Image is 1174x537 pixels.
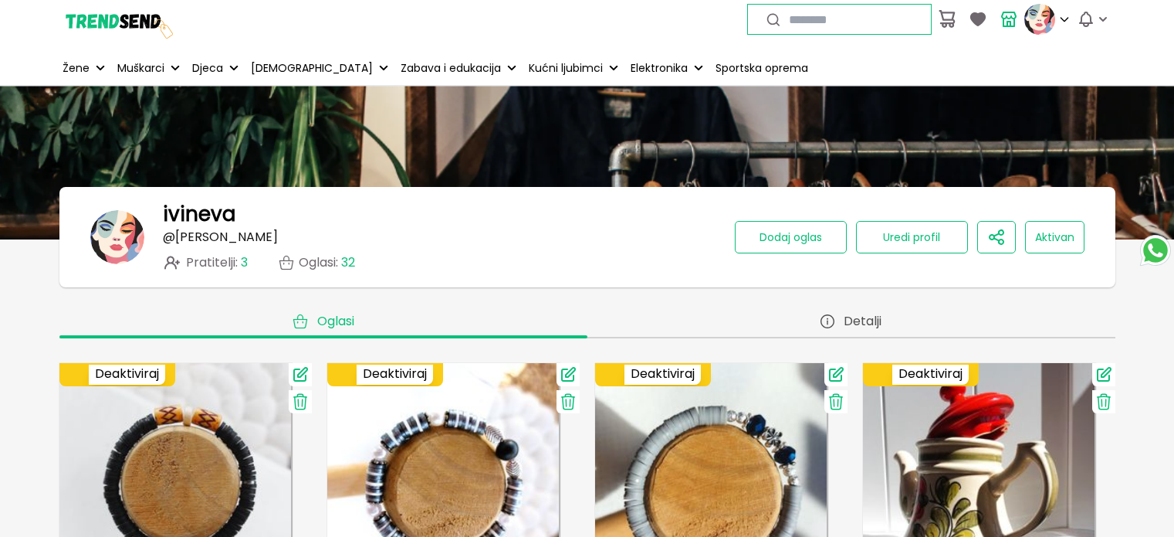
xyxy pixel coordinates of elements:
button: Žene [59,51,108,85]
button: Muškarci [114,51,183,85]
span: Detalji [844,314,881,329]
span: Pratitelji : [186,256,248,270]
p: Oglasi : [299,256,355,270]
span: 3 [241,253,248,271]
p: Muškarci [117,60,164,76]
p: Zabava i edukacija [401,60,501,76]
button: Aktivan [1025,221,1084,253]
button: Elektronika [628,51,706,85]
img: banner [90,210,144,264]
button: Kućni ljubimci [526,51,621,85]
button: Dodaj oglas [735,221,847,253]
h1: ivineva [163,202,235,226]
p: Djeca [192,60,223,76]
button: [DEMOGRAPHIC_DATA] [248,51,391,85]
img: profile picture [1024,4,1055,35]
p: Žene [63,60,90,76]
button: Djeca [189,51,242,85]
p: Kućni ljubimci [529,60,603,76]
span: Oglasi [317,314,354,329]
span: Dodaj oglas [760,229,822,245]
span: 32 [341,253,355,271]
p: [DEMOGRAPHIC_DATA] [251,60,373,76]
p: @ [PERSON_NAME] [163,230,278,244]
p: Elektronika [631,60,688,76]
button: Zabava i edukacija [398,51,519,85]
a: Sportska oprema [712,51,811,85]
button: Uredi profil [856,221,968,253]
